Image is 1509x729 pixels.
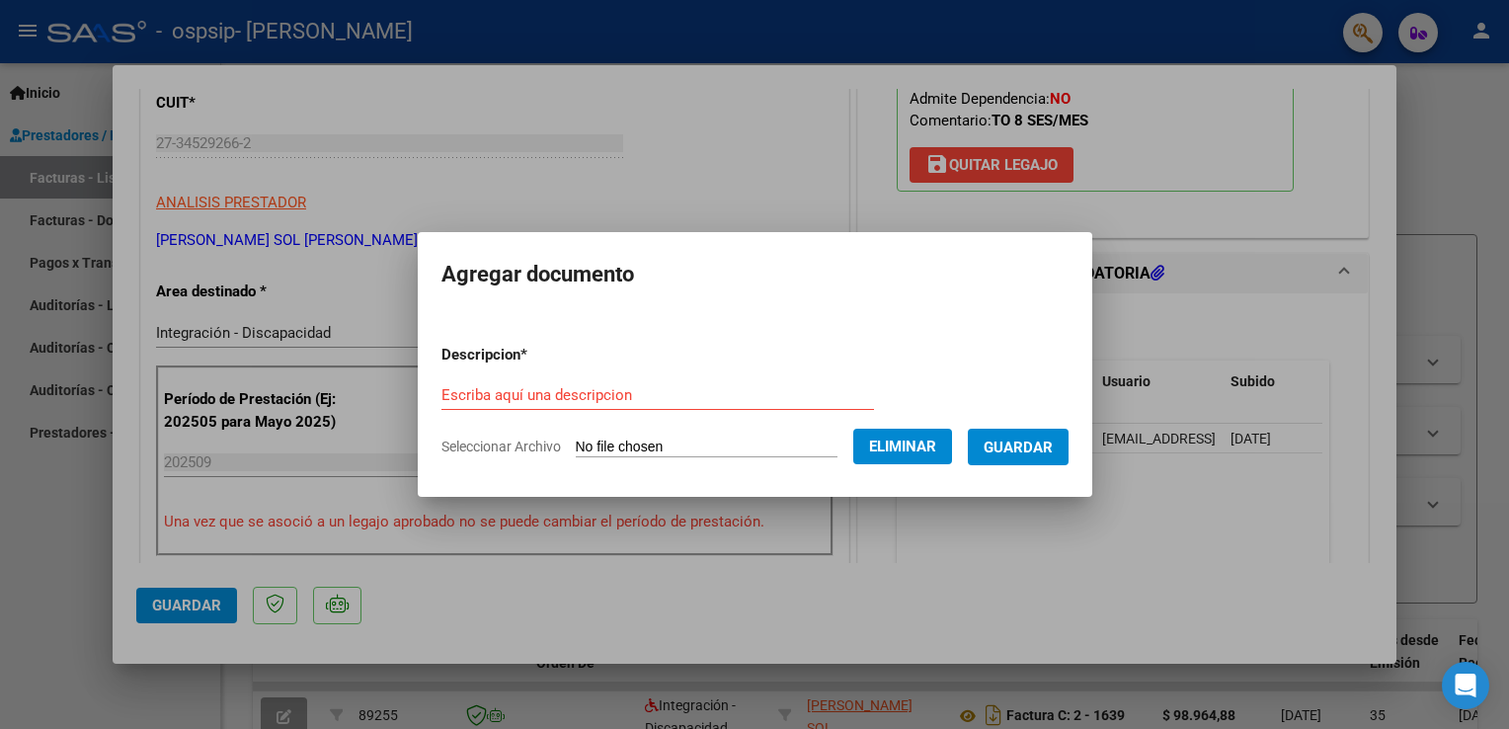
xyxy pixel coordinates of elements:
[441,256,1069,293] h2: Agregar documento
[984,439,1053,456] span: Guardar
[853,429,952,464] button: Eliminar
[968,429,1069,465] button: Guardar
[441,439,561,454] span: Seleccionar Archivo
[869,438,936,455] span: Eliminar
[1442,662,1489,709] div: Open Intercom Messenger
[441,344,630,366] p: Descripcion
